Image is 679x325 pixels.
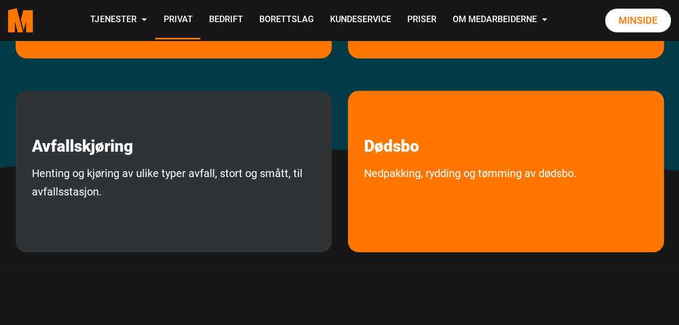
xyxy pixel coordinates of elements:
a: Kundeservice [321,1,399,39]
a: les mer om Dødsbo [348,91,435,156]
a: Bedrift [200,1,251,39]
a: les mer om Avfallskjøring [16,91,149,156]
a: Privat [155,1,200,39]
a: Om Medarbeiderne [444,1,555,39]
a: Tjenester [82,1,155,39]
a: Borettslag [251,1,321,39]
a: Minside [605,9,671,32]
a: Henting og kjøring av ulike typer avfall, stort og smått, til avfallsstasjon. [16,164,332,247]
a: Priser [399,1,444,39]
a: Nedpakking, rydding og tømming av dødsbo. [348,164,593,228]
